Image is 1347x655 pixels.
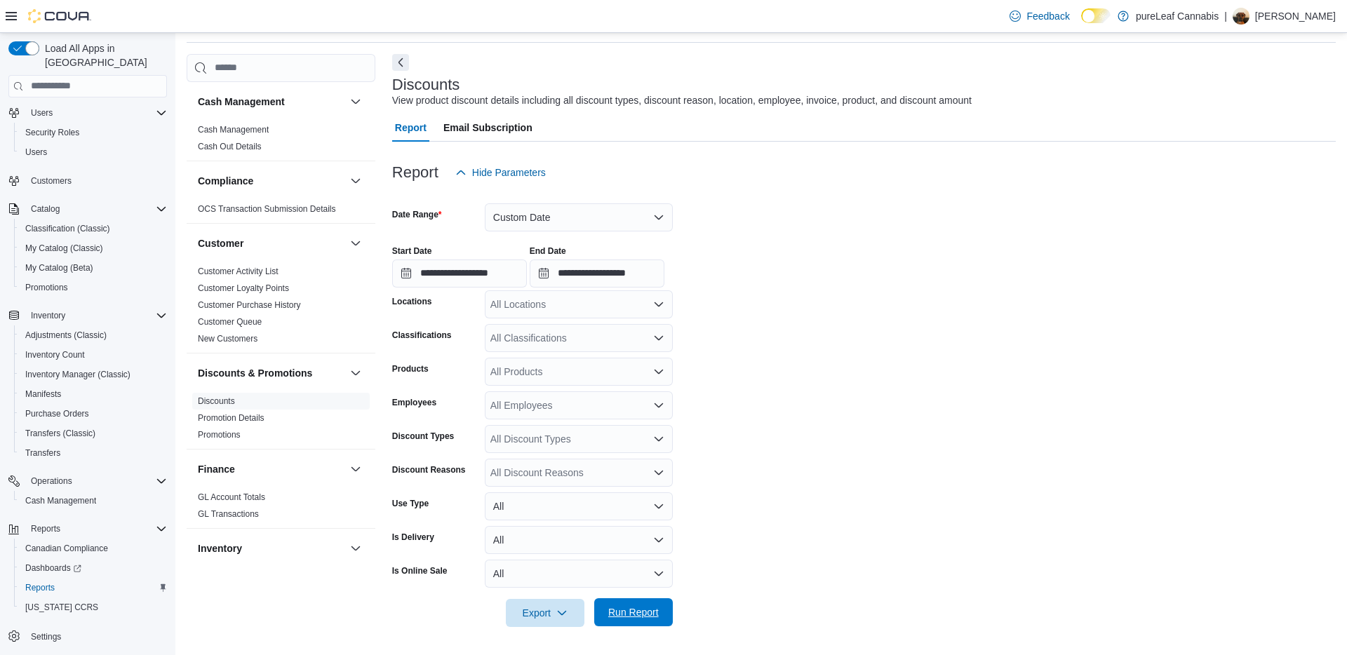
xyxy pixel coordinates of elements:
[1081,8,1111,23] input: Dark Mode
[198,316,262,327] span: Customer Queue
[20,366,136,383] a: Inventory Manager (Classic)
[20,259,99,276] a: My Catalog (Beta)
[20,124,167,141] span: Security Roles
[20,445,167,461] span: Transfers
[25,447,60,459] span: Transfers
[25,582,55,593] span: Reports
[392,76,460,93] h3: Discounts
[392,397,436,408] label: Employees
[198,266,279,277] span: Customer Activity List
[198,413,264,423] a: Promotion Details
[25,628,67,645] a: Settings
[198,462,344,476] button: Finance
[20,220,116,237] a: Classification (Classic)
[485,526,673,554] button: All
[187,201,375,223] div: Compliance
[198,334,257,344] a: New Customers
[198,203,336,215] span: OCS Transaction Submission Details
[25,262,93,274] span: My Catalog (Beta)
[20,405,95,422] a: Purchase Orders
[3,103,173,123] button: Users
[31,107,53,119] span: Users
[20,279,74,296] a: Promotions
[347,173,364,189] button: Compliance
[198,236,344,250] button: Customer
[392,164,438,181] h3: Report
[25,543,108,554] span: Canadian Compliance
[14,404,173,424] button: Purchase Orders
[20,124,85,141] a: Security Roles
[25,127,79,138] span: Security Roles
[347,461,364,478] button: Finance
[485,492,673,520] button: All
[198,317,262,327] a: Customer Queue
[1224,8,1227,25] p: |
[530,245,566,257] label: End Date
[392,464,466,475] label: Discount Reasons
[395,114,427,142] span: Report
[392,498,429,509] label: Use Type
[347,540,364,557] button: Inventory
[20,240,167,257] span: My Catalog (Classic)
[20,579,167,596] span: Reports
[25,428,95,439] span: Transfers (Classic)
[20,579,60,596] a: Reports
[14,123,173,142] button: Security Roles
[25,473,78,489] button: Operations
[392,330,452,341] label: Classifications
[3,519,173,539] button: Reports
[14,238,173,258] button: My Catalog (Classic)
[25,473,167,489] span: Operations
[594,598,673,626] button: Run Report
[20,366,167,383] span: Inventory Manager (Classic)
[198,492,265,502] a: GL Account Totals
[198,509,259,519] a: GL Transactions
[20,144,167,161] span: Users
[198,366,312,380] h3: Discounts & Promotions
[25,408,89,419] span: Purchase Orders
[25,243,103,254] span: My Catalog (Classic)
[25,104,167,121] span: Users
[14,258,173,278] button: My Catalog (Beta)
[347,365,364,381] button: Discounts & Promotions
[653,366,664,377] button: Open list of options
[25,282,68,293] span: Promotions
[198,236,243,250] h3: Customer
[450,158,551,187] button: Hide Parameters
[392,565,448,576] label: Is Online Sale
[198,541,344,555] button: Inventory
[198,492,265,503] span: GL Account Totals
[347,235,364,252] button: Customer
[198,333,257,344] span: New Customers
[392,532,434,543] label: Is Delivery
[198,95,344,109] button: Cash Management
[31,310,65,321] span: Inventory
[25,147,47,158] span: Users
[1136,8,1219,25] p: pureLeaf Cannabis
[187,121,375,161] div: Cash Management
[20,386,167,403] span: Manifests
[25,173,77,189] a: Customers
[14,365,173,384] button: Inventory Manager (Classic)
[14,345,173,365] button: Inventory Count
[14,558,173,578] a: Dashboards
[530,259,664,288] input: Press the down key to open a popover containing a calendar.
[198,174,253,188] h3: Compliance
[198,508,259,520] span: GL Transactions
[514,599,576,627] span: Export
[20,327,112,344] a: Adjustments (Classic)
[472,166,546,180] span: Hide Parameters
[25,562,81,574] span: Dashboards
[20,599,167,616] span: Washington CCRS
[3,199,173,219] button: Catalog
[653,332,664,344] button: Open list of options
[20,492,102,509] a: Cash Management
[653,400,664,411] button: Open list of options
[198,571,281,582] span: Inventory Adjustments
[198,124,269,135] span: Cash Management
[20,560,87,576] a: Dashboards
[392,259,527,288] input: Press the down key to open a popover containing a calendar.
[198,95,285,109] h3: Cash Management
[14,424,173,443] button: Transfers (Classic)
[198,283,289,294] span: Customer Loyalty Points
